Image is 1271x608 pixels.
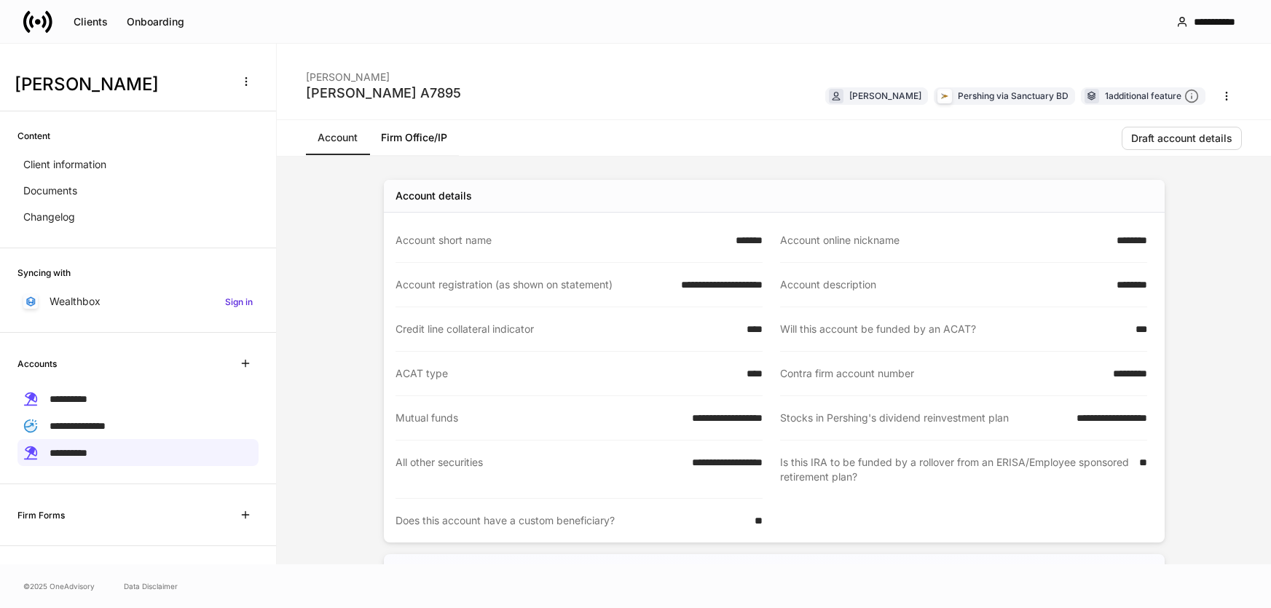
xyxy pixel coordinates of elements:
div: Mutual funds [396,411,683,425]
div: Does this account have a custom beneficiary? [396,513,746,528]
div: Contra firm account number [780,366,1104,381]
a: Data Disclaimer [124,580,178,592]
div: Account online nickname [780,233,1108,248]
h6: Content [17,129,50,143]
p: Changelog [23,210,75,224]
a: Firm Office/IP [369,120,459,155]
a: Changelog [17,204,259,230]
div: Will this account be funded by an ACAT? [780,322,1127,336]
h6: Firm Forms [17,508,65,522]
div: Account details [396,189,472,203]
p: Documents [23,183,77,198]
div: 1 additional feature [1105,89,1199,104]
div: Account short name [396,233,727,248]
a: Account [306,120,369,155]
div: ACAT type [396,366,738,381]
h3: [PERSON_NAME] [15,73,225,96]
div: [PERSON_NAME] [306,61,461,84]
p: Wealthbox [50,294,101,309]
div: Credit line collateral indicator [396,322,738,336]
div: Stocks in Pershing's dividend reinvestment plan [780,411,1068,425]
div: Pershing via Sanctuary BD [958,89,1069,103]
div: Draft account details [1131,133,1232,143]
span: © 2025 OneAdvisory [23,580,95,592]
button: Clients [64,10,117,33]
button: Draft account details [1122,127,1242,150]
div: Onboarding [127,17,184,27]
p: Client information [23,157,106,172]
div: [PERSON_NAME] [849,89,921,103]
div: [PERSON_NAME] A7895 [306,84,461,102]
div: Account registration (as shown on statement) [396,277,672,292]
div: Is this IRA to be funded by a rollover from an ERISA/Employee sponsored retirement plan? [780,455,1130,484]
div: Account description [780,277,1108,292]
h5: Beneficiary [396,563,450,577]
div: All other securities [396,455,683,483]
a: Client information [17,151,259,178]
h6: Sign in [225,295,253,309]
div: Clients [74,17,108,27]
h6: Syncing with [17,266,71,280]
a: WealthboxSign in [17,288,259,315]
h6: Accounts [17,357,57,371]
a: Documents [17,178,259,204]
button: Onboarding [117,10,194,33]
